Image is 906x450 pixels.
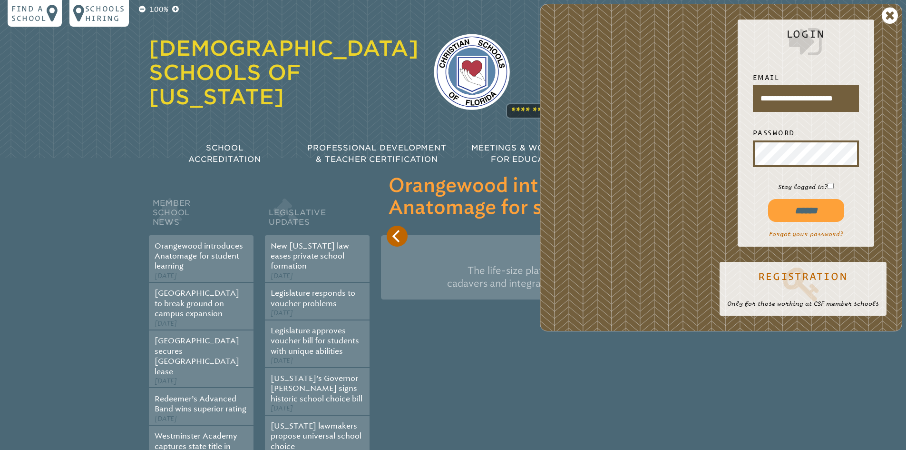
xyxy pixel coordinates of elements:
a: Forgot your password? [769,230,843,238]
p: Only for those working at CSF member schools [727,299,879,308]
a: Legislature approves voucher bill for students with unique abilities [271,326,359,356]
a: [DEMOGRAPHIC_DATA] Schools of [US_STATE] [149,36,419,109]
span: [DATE] [271,357,293,365]
a: [GEOGRAPHIC_DATA] secures [GEOGRAPHIC_DATA] lease [155,336,239,376]
a: [US_STATE]’s Governor [PERSON_NAME] signs historic school choice bill [271,374,362,403]
p: The agency that [US_STATE]’s [DEMOGRAPHIC_DATA] schools rely on for best practices in accreditati... [525,40,758,116]
label: Password [753,127,859,139]
a: Redeemer’s Advanced Band wins superior rating [155,394,246,413]
h2: Member School News [149,196,253,235]
span: Meetings & Workshops for Educators [471,143,587,164]
span: [DATE] [155,272,177,280]
a: Registration [727,265,879,303]
span: [DATE] [155,415,177,423]
label: Email [753,72,859,83]
a: [GEOGRAPHIC_DATA] to break ground on campus expansion [155,289,239,318]
p: Find a school [11,4,47,23]
span: [DATE] [271,272,293,280]
span: [DATE] [271,404,293,412]
h2: Login [745,28,867,60]
span: Professional Development & Teacher Certification [307,143,446,164]
p: Stay logged in? [745,182,867,191]
p: Schools Hiring [85,4,125,23]
span: School Accreditation [188,143,261,164]
span: [DATE] [271,309,293,317]
a: Legislature responds to voucher problems [271,289,355,308]
span: [DATE] [155,377,177,385]
a: Orangewood introduces Anatomage for student learning [155,241,243,271]
button: Previous [387,226,408,247]
p: The life-size platform lets students interact with digital human cadavers and integrated medical ... [390,260,748,294]
span: [DATE] [155,320,177,328]
h3: Orangewood introduces Anatomage for student learning [389,175,750,219]
img: csf-logo-web-colors.png [434,34,510,110]
p: 100% [147,4,170,15]
a: New [US_STATE] law eases private school formation [271,241,349,271]
h2: Legislative Updates [265,196,370,235]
